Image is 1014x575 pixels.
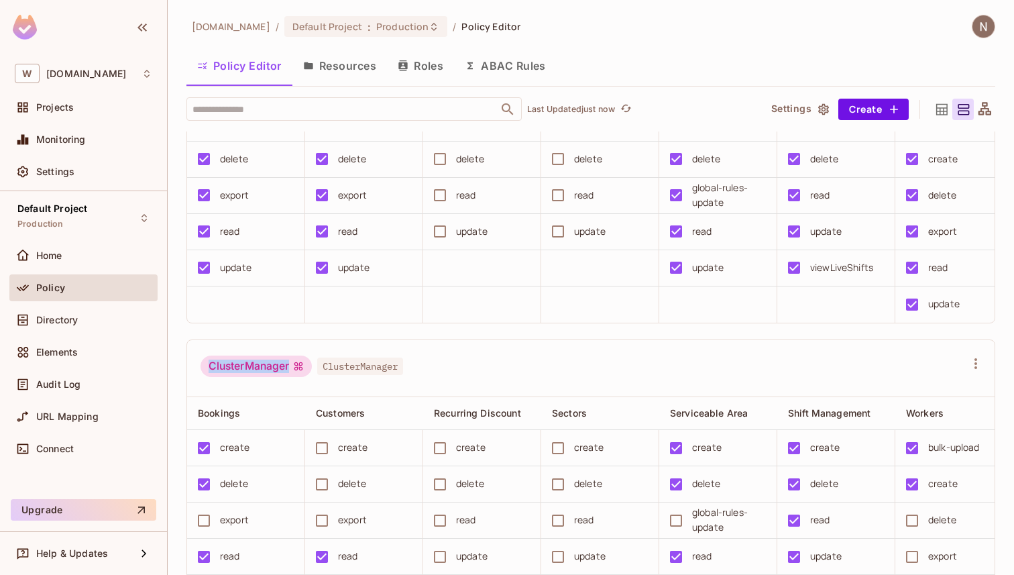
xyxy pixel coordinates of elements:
span: Serviceable Area [670,407,748,419]
span: Projects [36,102,74,113]
div: global-rules-update [692,505,766,535]
div: create [928,152,958,166]
span: ClusterManager [317,358,403,375]
div: read [456,513,476,527]
div: update [456,224,488,239]
div: create [220,440,249,455]
div: export [928,224,957,239]
div: delete [338,476,366,491]
li: / [276,20,279,33]
span: Policy Editor [461,20,520,33]
div: read [810,188,830,203]
div: update [574,549,606,564]
div: create [810,440,840,455]
span: Recurring Discount [434,407,521,419]
span: Help & Updates [36,548,108,559]
button: Roles [387,49,454,83]
div: create [338,440,368,455]
li: / [453,20,456,33]
div: delete [574,476,602,491]
div: delete [456,152,484,166]
div: read [692,549,712,564]
div: read [692,224,712,239]
span: Bookings [198,407,240,419]
div: update [338,260,370,275]
div: read [338,549,358,564]
div: read [810,513,830,527]
span: Connect [36,443,74,454]
div: read [928,260,948,275]
div: viewLiveShifts [810,260,873,275]
span: Monitoring [36,134,86,145]
div: read [456,188,476,203]
span: Sectors [552,407,587,419]
span: refresh [620,103,632,116]
div: update [928,297,960,311]
div: delete [338,152,366,166]
span: Customers [316,407,365,419]
div: read [220,549,240,564]
div: export [220,188,249,203]
div: delete [928,513,956,527]
span: the active workspace [192,20,270,33]
div: create [574,440,604,455]
div: create [692,440,722,455]
div: delete [692,476,720,491]
span: W [15,64,40,83]
span: Default Project [292,20,362,33]
span: Click to refresh data [615,101,634,117]
span: Default Project [17,203,87,214]
button: Resources [292,49,387,83]
span: Directory [36,315,78,325]
span: Production [17,219,64,229]
span: Production [376,20,429,33]
div: update [220,260,251,275]
button: ABAC Rules [454,49,557,83]
button: Settings [766,99,833,120]
div: global-rules-update [692,180,766,210]
div: create [928,476,958,491]
div: update [456,549,488,564]
div: delete [574,152,602,166]
div: delete [928,188,956,203]
span: Audit Log [36,379,80,390]
img: Naman Malik [972,15,995,38]
span: Home [36,250,62,261]
img: SReyMgAAAABJRU5ErkJggg== [13,15,37,40]
div: update [574,224,606,239]
span: Elements [36,347,78,358]
span: : [367,21,372,32]
div: read [338,224,358,239]
button: Create [838,99,909,120]
div: create [456,440,486,455]
div: update [810,224,842,239]
span: Workspace: withpronto.com [46,68,126,79]
button: refresh [618,101,634,117]
button: Policy Editor [186,49,292,83]
div: read [574,513,594,527]
span: Policy [36,282,65,293]
div: update [692,260,724,275]
div: export [220,513,249,527]
span: Workers [906,407,944,419]
div: delete [220,152,248,166]
div: export [338,513,367,527]
div: export [928,549,957,564]
div: export [338,188,367,203]
div: ClusterManager [201,356,312,377]
span: Settings [36,166,74,177]
div: update [810,549,842,564]
div: delete [810,152,838,166]
div: bulk-upload [928,440,980,455]
span: URL Mapping [36,411,99,422]
span: Shift Management [788,407,870,419]
div: delete [456,476,484,491]
p: Last Updated just now [527,104,615,115]
div: read [220,224,240,239]
button: Open [498,100,517,119]
div: delete [220,476,248,491]
div: delete [810,476,838,491]
div: delete [692,152,720,166]
button: Upgrade [11,499,156,521]
div: read [574,188,594,203]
